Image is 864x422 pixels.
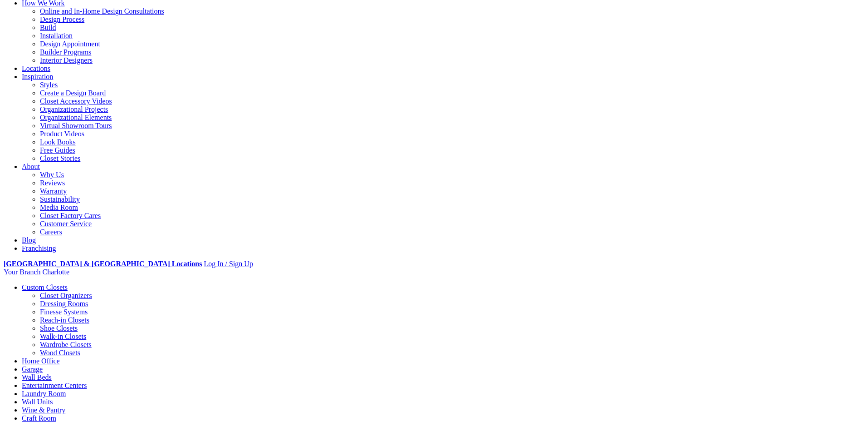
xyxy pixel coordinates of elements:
[40,15,84,23] a: Design Process
[40,212,101,219] a: Closet Factory Cares
[22,357,60,365] a: Home Office
[22,406,65,414] a: Wine & Pantry
[4,268,40,276] span: Your Branch
[22,382,87,389] a: Entertainment Centers
[22,365,43,373] a: Garage
[4,260,202,268] a: [GEOGRAPHIC_DATA] & [GEOGRAPHIC_DATA] Locations
[22,283,68,291] a: Custom Closets
[22,373,52,381] a: Wall Beds
[40,187,67,195] a: Warranty
[40,24,56,31] a: Build
[40,97,112,105] a: Closet Accessory Videos
[40,32,73,40] a: Installation
[40,349,80,357] a: Wood Closets
[40,324,78,332] a: Shoe Closets
[40,130,84,138] a: Product Videos
[40,300,88,308] a: Dressing Rooms
[40,333,86,340] a: Walk-in Closets
[22,65,50,72] a: Locations
[40,105,108,113] a: Organizational Projects
[40,179,65,187] a: Reviews
[40,204,78,211] a: Media Room
[22,163,40,170] a: About
[40,81,58,89] a: Styles
[40,48,91,56] a: Builder Programs
[40,56,93,64] a: Interior Designers
[42,268,69,276] span: Charlotte
[22,398,53,406] a: Wall Units
[40,308,88,316] a: Finesse Systems
[22,390,66,397] a: Laundry Room
[40,154,80,162] a: Closet Stories
[40,138,76,146] a: Look Books
[204,260,253,268] a: Log In / Sign Up
[22,73,53,80] a: Inspiration
[40,122,112,129] a: Virtual Showroom Tours
[40,114,112,121] a: Organizational Elements
[4,268,69,276] a: Your Branch Charlotte
[22,244,56,252] a: Franchising
[40,171,64,179] a: Why Us
[40,341,92,348] a: Wardrobe Closets
[40,89,106,97] a: Create a Design Board
[40,228,62,236] a: Careers
[40,40,100,48] a: Design Appointment
[40,220,92,228] a: Customer Service
[40,292,92,299] a: Closet Organizers
[22,236,36,244] a: Blog
[40,146,75,154] a: Free Guides
[22,414,56,422] a: Craft Room
[40,195,80,203] a: Sustainability
[40,7,164,15] a: Online and In-Home Design Consultations
[40,316,89,324] a: Reach-in Closets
